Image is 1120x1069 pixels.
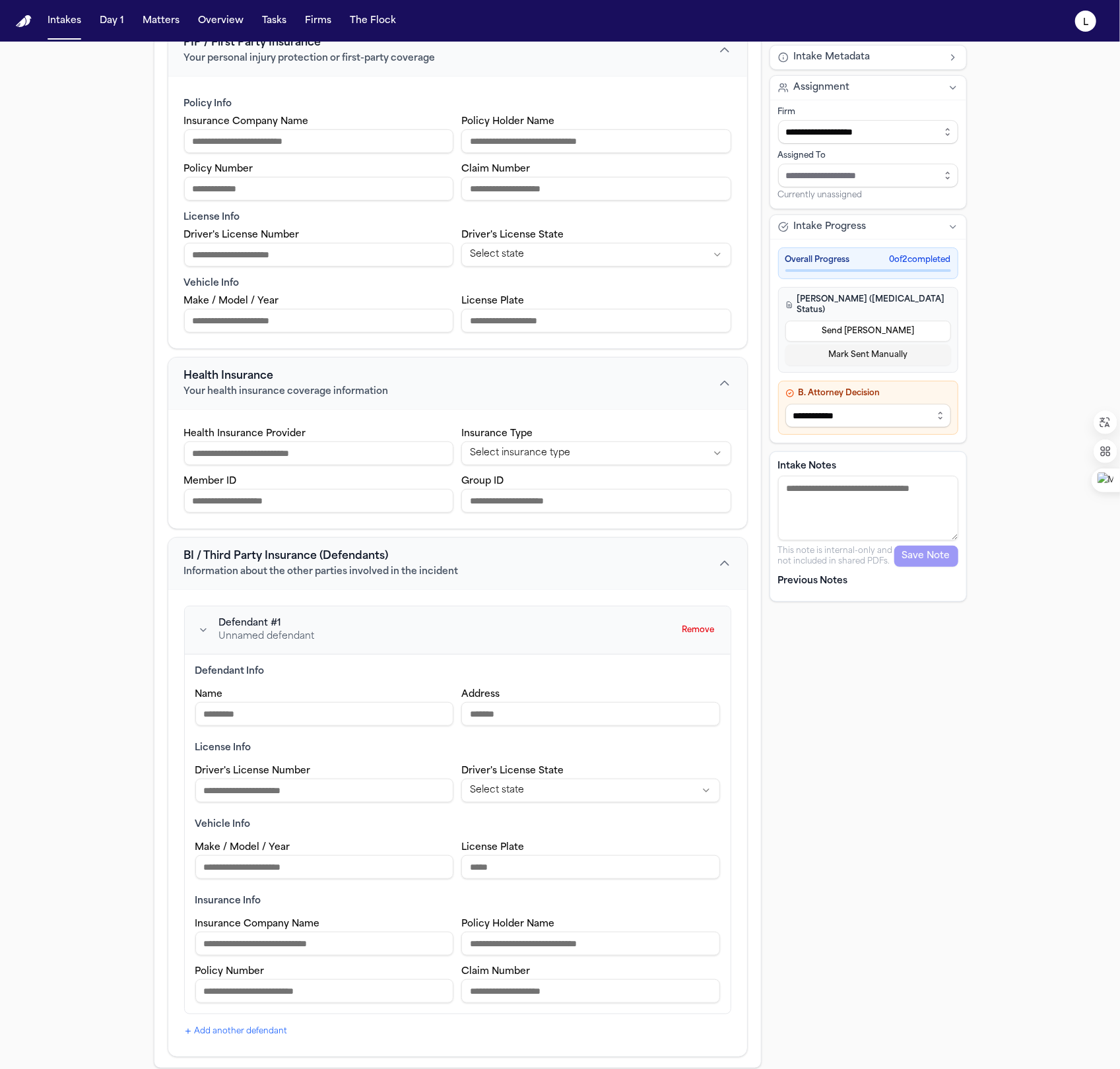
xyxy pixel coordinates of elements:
[195,932,454,956] input: Defendant insurance company name
[184,489,454,513] input: Health insurance member ID
[778,107,958,117] div: Firm
[195,979,454,1003] input: Defendant policy number
[345,9,401,33] button: The Flock
[219,617,282,630] span: Defendant # 1
[195,818,720,831] div: Vehicle Info
[195,665,720,678] div: Defendant Info
[257,9,292,33] button: Tasks
[195,742,720,755] div: License Info
[184,117,309,127] label: Insurance Company Name
[184,177,454,201] input: PIP policy number
[461,779,720,802] button: State select
[195,967,265,977] label: Policy Number
[168,538,747,589] button: BI / Third Party Insurance (Defendants)Information about the other parties involved in the incident
[184,211,731,224] div: License Info
[94,9,129,33] button: Day 1
[461,489,731,513] input: Health insurance group ID
[184,441,454,465] input: Health insurance provider
[770,76,966,100] button: Assignment
[778,164,958,187] input: Assign to staff member
[16,15,32,28] img: Finch Logo
[461,129,731,153] input: PIP policy holder name
[184,429,306,439] label: Health Insurance Provider
[137,9,185,33] button: Matters
[785,388,951,399] h4: B. Attorney Decision
[461,932,720,956] input: Defendant policy holder name
[461,177,731,201] input: PIP claim number
[16,15,32,28] a: Home
[195,766,311,776] label: Driver's License Number
[461,843,524,853] label: License Plate
[778,575,958,588] p: Previous Notes
[785,321,951,342] button: Send [PERSON_NAME]
[461,309,731,333] input: Vehicle license plate
[461,690,500,699] label: Address
[461,230,564,240] label: Driver's License State
[195,690,223,699] label: Name
[778,150,958,161] div: Assigned To
[794,51,871,64] span: Intake Metadata
[461,117,554,127] label: Policy Holder Name
[778,476,958,540] textarea: Intake notes
[184,164,253,174] label: Policy Number
[184,52,436,65] span: Your personal injury protection or first-party coverage
[461,967,530,977] label: Claim Number
[193,9,249,33] button: Overview
[195,617,672,643] div: Collapse defendant details
[770,46,966,69] button: Intake Metadata
[184,230,300,240] label: Driver's License Number
[168,358,747,409] button: Health InsuranceYour health insurance coverage information
[184,309,454,333] input: Vehicle make model year
[461,429,533,439] label: Insurance Type
[300,9,337,33] button: Firms
[184,385,389,399] span: Your health insurance coverage information
[677,620,720,641] button: Remove
[794,81,850,94] span: Assignment
[195,843,290,853] label: Make / Model / Year
[184,35,321,51] span: PIP / First Party Insurance
[195,895,720,908] div: Insurance Info
[785,344,951,366] button: Mark Sent Manually
[778,120,958,144] input: Select firm
[778,546,894,567] p: This note is internal-only and not included in shared PDFs.
[890,255,951,265] span: 0 of 2 completed
[461,979,720,1003] input: Defendant claim number
[778,190,863,201] span: Currently unassigned
[778,460,958,473] label: Intake Notes
[184,98,731,111] div: Policy Info
[184,566,459,579] span: Information about the other parties involved in the incident
[168,24,747,76] button: PIP / First Party InsuranceYour personal injury protection or first-party coverage
[195,919,320,929] label: Insurance Company Name
[184,1026,288,1037] button: Add another defendant
[219,630,672,643] div: Unnamed defendant
[184,129,454,153] input: PIP insurance company
[184,368,274,384] span: Health Insurance
[770,215,966,239] button: Intake Progress
[184,548,389,564] span: BI / Third Party Insurance (Defendants)
[195,1026,288,1037] span: Add another defendant
[785,294,951,315] h4: [PERSON_NAME] ([MEDICAL_DATA] Status)
[184,296,279,306] label: Make / Model / Year
[794,220,867,234] span: Intake Progress
[461,919,554,929] label: Policy Holder Name
[461,476,504,486] label: Group ID
[461,243,731,267] button: State select
[42,9,86,33] button: Intakes
[461,296,524,306] label: License Plate
[785,255,850,265] span: Overall Progress
[461,766,564,776] label: Driver's License State
[184,243,454,267] input: Driver's License Number
[184,277,731,290] div: Vehicle Info
[461,164,530,174] label: Claim Number
[184,476,237,486] label: Member ID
